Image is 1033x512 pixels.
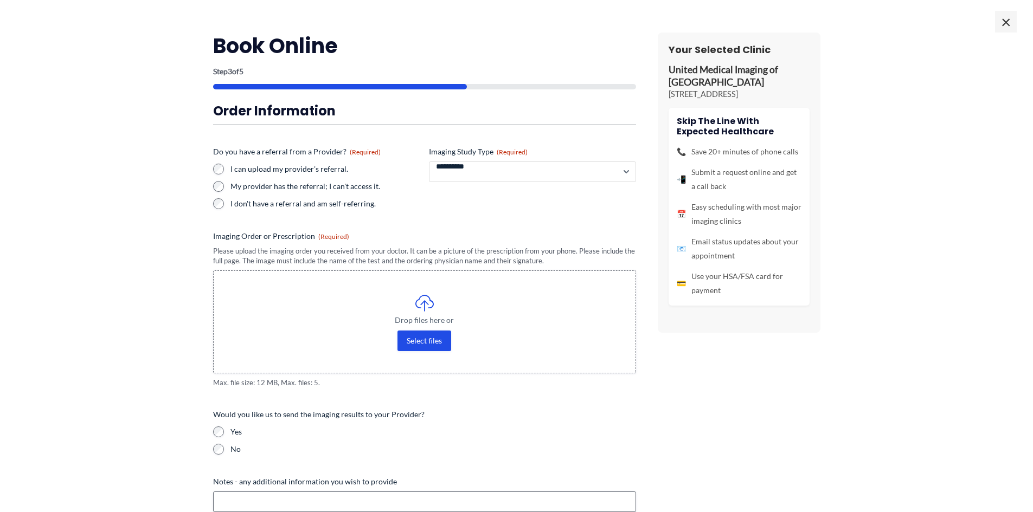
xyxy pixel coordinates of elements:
label: Imaging Order or Prescription [213,231,636,242]
label: I don't have a referral and am self-referring. [230,198,420,209]
span: (Required) [318,232,349,241]
label: Notes - any additional information you wish to provide [213,476,636,487]
span: 📞 [677,145,686,159]
span: 📲 [677,172,686,186]
span: (Required) [350,148,381,156]
p: Step of [213,68,636,75]
span: (Required) [497,148,528,156]
span: Drop files here or [235,316,614,324]
p: United Medical Imaging of [GEOGRAPHIC_DATA] [669,64,810,89]
label: My provider has the referral; I can't access it. [230,181,420,192]
label: I can upload my provider's referral. [230,164,420,174]
label: No [230,444,636,455]
span: 💳 [677,276,686,290]
span: 📧 [677,242,686,256]
li: Save 20+ minutes of phone calls [677,145,801,159]
span: Max. file size: 12 MB, Max. files: 5. [213,378,636,388]
li: Easy scheduling with most major imaging clinics [677,200,801,228]
legend: Would you like us to send the imaging results to your Provider? [213,409,425,420]
span: 📅 [677,207,686,221]
h2: Book Online [213,33,636,59]
label: Imaging Study Type [429,146,636,157]
h3: Your Selected Clinic [669,43,810,56]
legend: Do you have a referral from a Provider? [213,146,381,157]
li: Submit a request online and get a call back [677,165,801,193]
label: Yes [230,426,636,437]
span: 5 [239,67,243,76]
h3: Order Information [213,102,636,119]
li: Email status updates about your appointment [677,235,801,263]
div: Please upload the imaging order you received from your doctor. It can be a picture of the prescri... [213,246,636,266]
li: Use your HSA/FSA card for payment [677,269,801,297]
span: 3 [228,67,232,76]
h4: Skip the line with Expected Healthcare [677,116,801,137]
button: select files, imaging order or prescription(required) [397,330,451,351]
span: × [995,11,1017,33]
p: [STREET_ADDRESS] [669,89,810,100]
